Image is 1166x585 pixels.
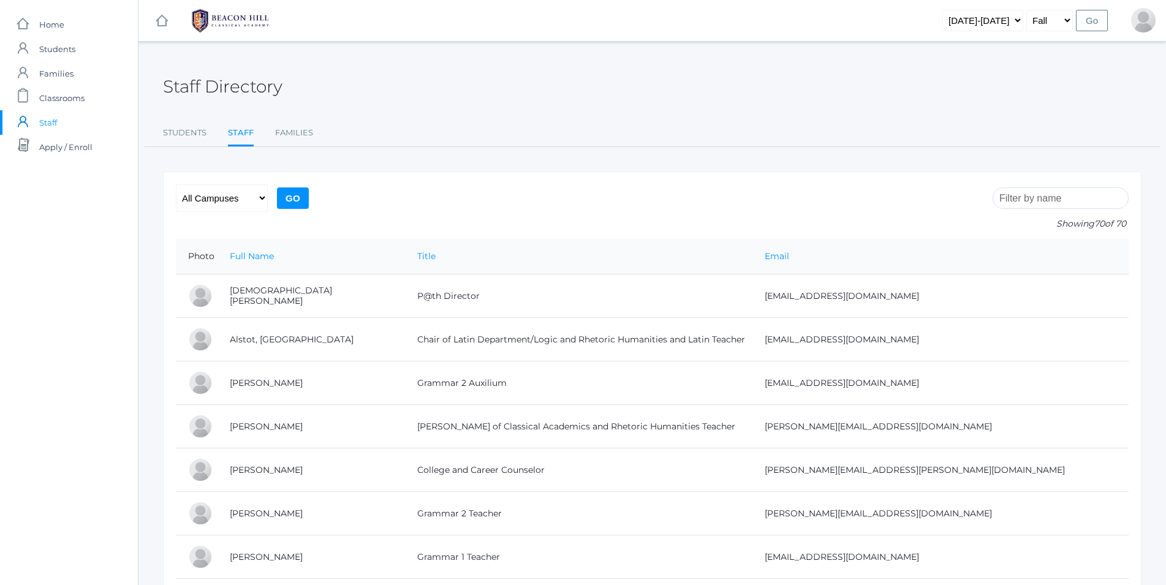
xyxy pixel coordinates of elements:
[218,448,405,492] td: [PERSON_NAME]
[405,361,753,405] td: Grammar 2 Auxilium
[752,535,1129,579] td: [EMAIL_ADDRESS][DOMAIN_NAME]
[993,187,1129,209] input: Filter by name
[218,405,405,448] td: [PERSON_NAME]
[752,274,1129,318] td: [EMAIL_ADDRESS][DOMAIN_NAME]
[39,135,93,159] span: Apply / Enroll
[228,121,254,147] a: Staff
[176,239,218,274] th: Photo
[752,318,1129,361] td: [EMAIL_ADDRESS][DOMAIN_NAME]
[275,121,313,145] a: Families
[163,77,282,96] h2: Staff Directory
[218,274,405,318] td: [DEMOGRAPHIC_DATA][PERSON_NAME]
[39,37,75,61] span: Students
[184,6,276,36] img: BHCALogos-05-308ed15e86a5a0abce9b8dd61676a3503ac9727e845dece92d48e8588c001991.png
[752,405,1129,448] td: [PERSON_NAME][EMAIL_ADDRESS][DOMAIN_NAME]
[277,187,309,209] input: Go
[218,318,405,361] td: Alstot, [GEOGRAPHIC_DATA]
[405,492,753,535] td: Grammar 2 Teacher
[230,251,274,262] a: Full Name
[218,535,405,579] td: [PERSON_NAME]
[993,217,1129,230] p: Showing of 70
[39,86,85,110] span: Classrooms
[39,110,57,135] span: Staff
[752,361,1129,405] td: [EMAIL_ADDRESS][DOMAIN_NAME]
[417,251,436,262] a: Title
[188,284,213,308] div: Heather Albanese
[39,61,74,86] span: Families
[405,448,753,492] td: College and Career Counselor
[405,405,753,448] td: [PERSON_NAME] of Classical Academics and Rhetoric Humanities Teacher
[188,414,213,439] div: Maureen Baldwin
[188,371,213,395] div: Sarah Armstrong
[39,12,64,37] span: Home
[405,535,753,579] td: Grammar 1 Teacher
[218,361,405,405] td: [PERSON_NAME]
[218,492,405,535] td: [PERSON_NAME]
[188,327,213,352] div: Jordan Alstot
[1076,10,1108,31] input: Go
[188,501,213,526] div: Emily Balli
[752,492,1129,535] td: [PERSON_NAME][EMAIL_ADDRESS][DOMAIN_NAME]
[1131,8,1156,32] div: Alyssa Pedrick
[1094,218,1105,229] span: 70
[163,121,206,145] a: Students
[188,458,213,482] div: Lisa Balikian
[752,448,1129,492] td: [PERSON_NAME][EMAIL_ADDRESS][PERSON_NAME][DOMAIN_NAME]
[405,318,753,361] td: Chair of Latin Department/Logic and Rhetoric Humanities and Latin Teacher
[765,251,789,262] a: Email
[405,274,753,318] td: P@th Director
[188,545,213,569] div: Liv Barber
